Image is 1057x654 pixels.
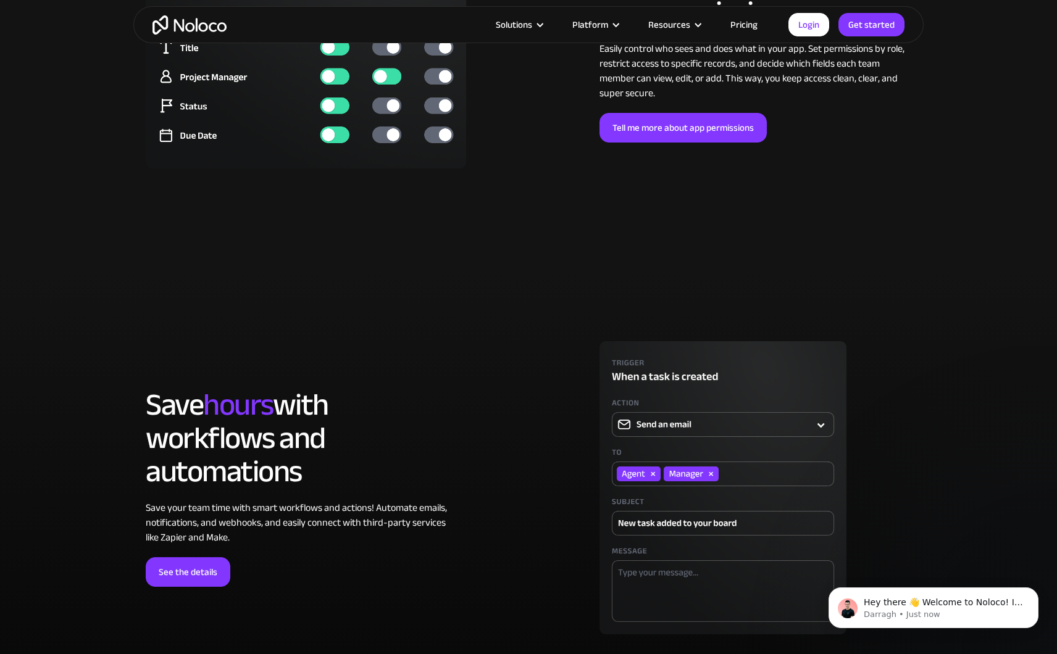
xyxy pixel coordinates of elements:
iframe: Intercom notifications message [810,561,1057,648]
div: Save your team time with smart workflows and actions! Automate emails, notifications, and webhook... [146,500,457,545]
div: Resources [633,17,715,33]
div: Platform [557,17,633,33]
a: Tell me more about app permissions [600,113,767,143]
div: Solutions [480,17,557,33]
span: hours [203,376,273,434]
a: Pricing [715,17,773,33]
div: Resources [648,17,690,33]
a: See the details [146,557,230,587]
a: Get started [838,13,905,36]
a: Login [788,13,829,36]
a: home [152,15,227,35]
div: Solutions [496,17,532,33]
h2: Save with workflows and automations [146,388,457,488]
div: Platform [572,17,608,33]
div: Easily control who sees and does what in your app. Set permissions by role, restrict access to sp... [600,41,911,101]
